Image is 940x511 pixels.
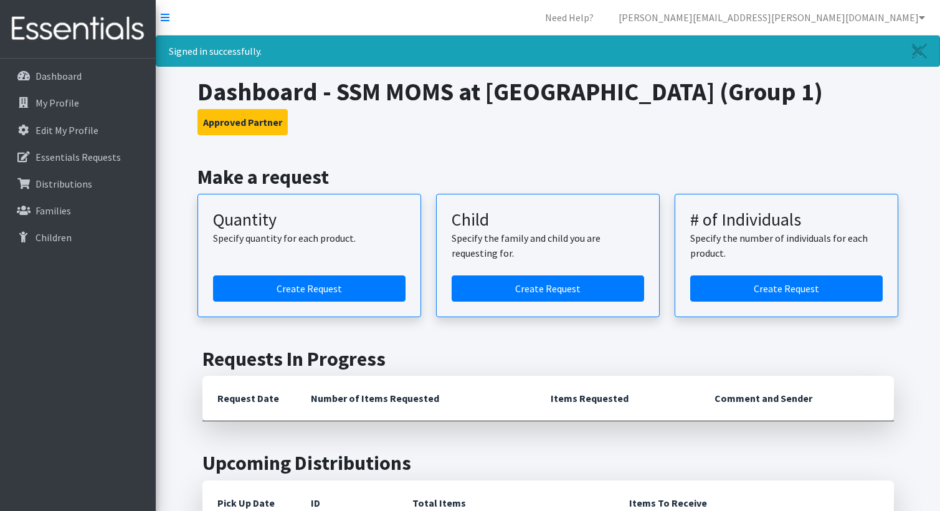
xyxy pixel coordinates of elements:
[36,151,121,163] p: Essentials Requests
[213,275,406,302] a: Create a request by quantity
[5,171,151,196] a: Distributions
[690,275,883,302] a: Create a request by number of individuals
[36,178,92,190] p: Distributions
[452,275,644,302] a: Create a request for a child or family
[213,209,406,231] h3: Quantity
[609,5,935,30] a: [PERSON_NAME][EMAIL_ADDRESS][PERSON_NAME][DOMAIN_NAME]
[202,376,296,421] th: Request Date
[690,231,883,260] p: Specify the number of individuals for each product.
[452,231,644,260] p: Specify the family and child you are requesting for.
[5,8,151,50] img: HumanEssentials
[5,198,151,223] a: Families
[156,36,940,67] div: Signed in successfully.
[296,376,536,421] th: Number of Items Requested
[5,64,151,88] a: Dashboard
[36,97,79,109] p: My Profile
[197,165,898,189] h2: Make a request
[5,225,151,250] a: Children
[202,451,894,475] h2: Upcoming Distributions
[452,209,644,231] h3: Child
[36,124,98,136] p: Edit My Profile
[700,376,893,421] th: Comment and Sender
[36,204,71,217] p: Families
[5,118,151,143] a: Edit My Profile
[5,145,151,170] a: Essentials Requests
[535,5,604,30] a: Need Help?
[202,347,894,371] h2: Requests In Progress
[5,90,151,115] a: My Profile
[197,109,288,135] button: Approved Partner
[900,36,939,66] a: Close
[213,231,406,246] p: Specify quantity for each product.
[197,77,898,107] h1: Dashboard - SSM MOMS at [GEOGRAPHIC_DATA] (Group 1)
[536,376,700,421] th: Items Requested
[690,209,883,231] h3: # of Individuals
[36,70,82,82] p: Dashboard
[36,231,72,244] p: Children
